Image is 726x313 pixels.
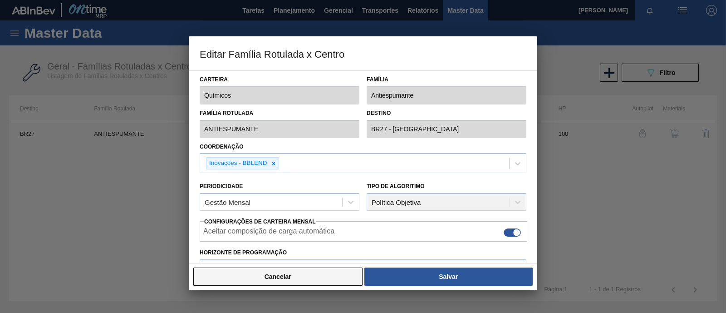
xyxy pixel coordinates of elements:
button: Salvar [364,268,533,286]
h3: Editar Família Rotulada x Centro [189,36,537,71]
label: Aceitar composição de carga automática [203,227,334,238]
label: Tipo de Algoritimo [367,183,425,189]
label: Família Rotulada [200,107,359,120]
label: Carteira [200,73,359,86]
label: Família [367,73,526,86]
div: Gestão Mensal [205,199,250,206]
div: Inovações - BBLEND [206,158,269,169]
span: Configurações de Carteira Mensal [204,219,316,225]
label: Coordenação [200,144,244,150]
label: Periodicidade [200,183,243,189]
label: Destino [367,107,526,120]
button: Cancelar [193,268,363,286]
label: Horizonte de Programação [200,246,526,259]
